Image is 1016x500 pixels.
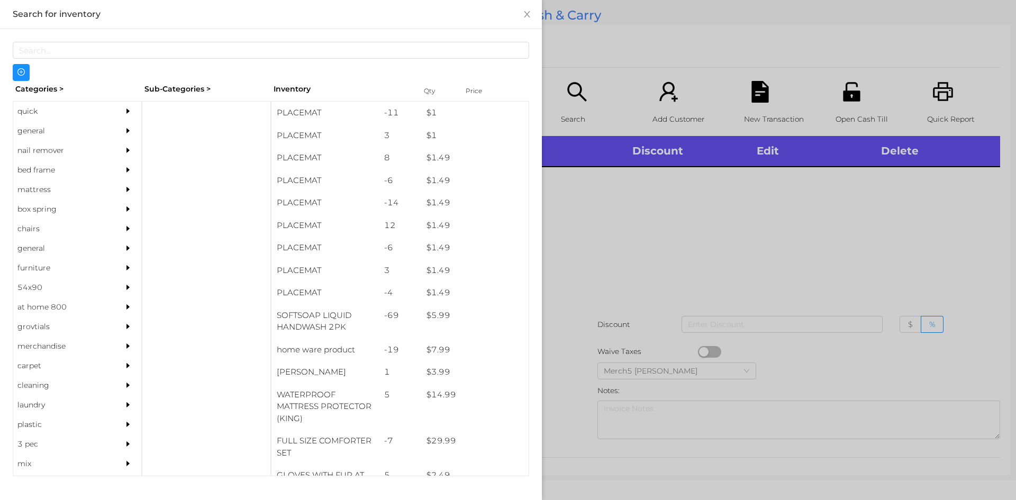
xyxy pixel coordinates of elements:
[13,121,110,141] div: general
[124,166,132,174] i: icon: caret-right
[13,415,110,434] div: plastic
[379,281,422,304] div: -4
[421,304,529,327] div: $ 5.99
[379,124,422,147] div: 3
[421,192,529,214] div: $ 1.49
[421,237,529,259] div: $ 1.49
[124,244,132,252] i: icon: caret-right
[421,384,529,406] div: $ 14.99
[124,205,132,213] i: icon: caret-right
[13,337,110,356] div: merchandise
[379,361,422,384] div: 1
[124,440,132,448] i: icon: caret-right
[124,421,132,428] i: icon: caret-right
[124,107,132,115] i: icon: caret-right
[421,281,529,304] div: $ 1.49
[421,147,529,169] div: $ 1.49
[271,304,379,339] div: SOFTSOAP LIQUID HANDWASH 2PK
[13,258,110,278] div: furniture
[379,147,422,169] div: 8
[271,147,379,169] div: PLACEMAT
[271,124,379,147] div: PLACEMAT
[421,361,529,384] div: $ 3.99
[13,64,30,81] button: icon: plus-circle
[421,259,529,282] div: $ 1.49
[379,259,422,282] div: 3
[13,356,110,376] div: carpet
[13,180,110,199] div: mattress
[124,362,132,369] i: icon: caret-right
[421,84,453,98] div: Qty
[379,339,422,361] div: -19
[124,303,132,311] i: icon: caret-right
[271,259,379,282] div: PLACEMAT
[421,464,529,487] div: $ 2.49
[379,102,422,124] div: -11
[271,361,379,384] div: [PERSON_NAME]
[421,430,529,452] div: $ 29.99
[142,81,271,97] div: Sub-Categories >
[13,42,529,59] input: Search...
[124,460,132,467] i: icon: caret-right
[523,10,531,19] i: icon: close
[124,264,132,271] i: icon: caret-right
[274,84,411,95] div: Inventory
[421,102,529,124] div: $ 1
[13,454,110,474] div: mix
[271,339,379,361] div: home ware product
[463,84,505,98] div: Price
[379,304,422,327] div: -69
[379,237,422,259] div: -6
[13,141,110,160] div: nail remover
[379,192,422,214] div: -14
[421,214,529,237] div: $ 1.49
[124,342,132,350] i: icon: caret-right
[271,102,379,124] div: PLACEMAT
[271,214,379,237] div: PLACEMAT
[124,323,132,330] i: icon: caret-right
[124,284,132,291] i: icon: caret-right
[271,169,379,192] div: PLACEMAT
[379,464,422,487] div: 5
[13,219,110,239] div: chairs
[13,81,142,97] div: Categories >
[13,239,110,258] div: general
[13,474,110,493] div: appliances
[124,225,132,232] i: icon: caret-right
[421,124,529,147] div: $ 1
[13,376,110,395] div: cleaning
[379,384,422,406] div: 5
[124,147,132,154] i: icon: caret-right
[13,434,110,454] div: 3 pec
[271,281,379,304] div: PLACEMAT
[124,401,132,408] i: icon: caret-right
[379,169,422,192] div: -6
[271,430,379,464] div: FULL SIZE COMFORTER SET
[13,8,529,20] div: Search for inventory
[271,237,379,259] div: PLACEMAT
[13,395,110,415] div: laundry
[379,430,422,452] div: -7
[421,339,529,361] div: $ 7.99
[271,464,379,498] div: GLOVES WITH FUR AT WRIST
[13,199,110,219] div: box spring
[271,384,379,430] div: WATERPROOF MATTRESS PROTECTOR (KING)
[13,297,110,317] div: at home 800
[13,317,110,337] div: grovtials
[124,127,132,134] i: icon: caret-right
[13,278,110,297] div: 54x90
[13,160,110,180] div: bed frame
[13,102,110,121] div: quick
[271,192,379,214] div: PLACEMAT
[421,169,529,192] div: $ 1.49
[124,381,132,389] i: icon: caret-right
[124,186,132,193] i: icon: caret-right
[379,214,422,237] div: 12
